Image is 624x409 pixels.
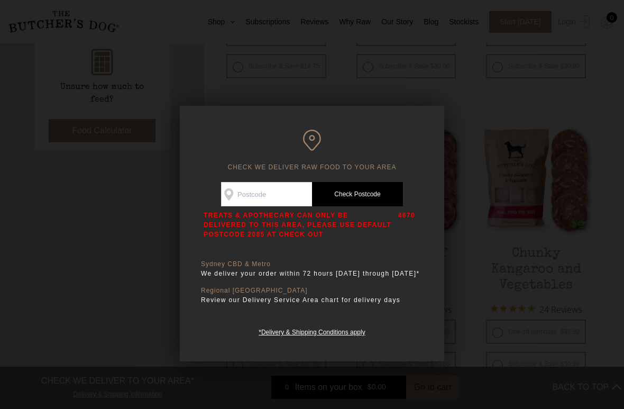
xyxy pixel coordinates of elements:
p: Regional [GEOGRAPHIC_DATA] [201,287,423,295]
a: *Delivery & Shipping Conditions apply [259,326,365,336]
p: We deliver your order within 72 hours [DATE] through [DATE]* [201,268,423,279]
p: 4670 [398,211,415,239]
a: Check Postcode [312,182,403,206]
h6: CHECK WE DELIVER RAW FOOD TO YOUR AREA [201,130,423,171]
p: Sydney CBD & Metro [201,260,423,268]
p: TREATS & APOTHECARY CAN ONLY BE DELIVERED TO THIS AREA, PLEASE USE DEFAULT POSTCODE 2085 AT CHECK... [204,211,393,239]
input: Postcode [221,182,312,206]
p: Review our Delivery Service Area chart for delivery days [201,295,423,305]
